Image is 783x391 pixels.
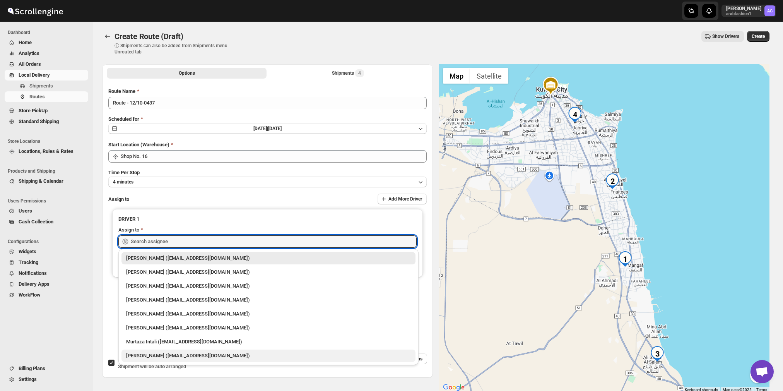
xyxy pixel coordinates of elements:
[5,216,88,227] button: Cash Collection
[443,68,470,84] button: Show street map
[701,31,744,42] button: Show Drivers
[108,97,427,109] input: Eg: Bengaluru Route
[19,376,37,382] span: Settings
[118,252,419,264] li: Abizer Chikhly (abizertc@gmail.com)
[5,48,88,59] button: Analytics
[19,39,32,45] span: Home
[650,346,665,362] div: 3
[118,320,419,334] li: Anil Trivedi (siddhu37.trivedi@gmail.com)
[126,254,411,262] div: [PERSON_NAME] ([EMAIL_ADDRESS][DOMAIN_NAME])
[126,324,411,332] div: [PERSON_NAME] ([EMAIL_ADDRESS][DOMAIN_NAME])
[19,292,41,298] span: WorkFlow
[131,235,417,248] input: Search assignee
[108,196,129,202] span: Assign to
[126,296,411,304] div: [PERSON_NAME] ([EMAIL_ADDRESS][DOMAIN_NAME])
[388,196,422,202] span: Add More Driver
[29,94,45,99] span: Routes
[115,43,236,55] p: ⓘ Shipments can also be added from Shipments menu Unrouted tab
[19,178,63,184] span: Shipping & Calendar
[567,107,583,122] div: 4
[19,118,59,124] span: Standard Shipping
[126,282,411,290] div: [PERSON_NAME] ([EMAIL_ADDRESS][DOMAIN_NAME])
[108,177,427,187] button: 4 minutes
[19,365,45,371] span: Billing Plans
[126,310,411,318] div: [PERSON_NAME] ([EMAIL_ADDRESS][DOMAIN_NAME])
[108,123,427,134] button: [DATE]|[DATE]
[268,68,428,79] button: Selected Shipments
[179,70,195,76] span: Options
[118,264,419,278] li: Aziz Taher (azizchikhly53@gmail.com)
[358,70,361,76] span: 4
[767,9,773,14] text: AC
[108,116,139,122] span: Scheduled for
[8,138,89,144] span: Store Locations
[5,176,88,187] button: Shipping & Calendar
[8,168,89,174] span: Products and Shipping
[113,179,133,185] span: 4 minutes
[115,32,183,41] span: Create Route (Draft)
[332,69,364,77] div: Shipments
[19,249,36,254] span: Widgets
[126,268,411,276] div: [PERSON_NAME] ([EMAIL_ADDRESS][DOMAIN_NAME])
[470,68,508,84] button: Show satellite imagery
[118,215,417,223] h3: DRIVER 1
[19,72,50,78] span: Local Delivery
[118,226,139,234] div: Assign to
[118,278,419,292] li: Murtaza Bhai Sagwara (murtazarata786@gmail.com)
[19,208,32,214] span: Users
[19,148,74,154] span: Locations, Rules & Rates
[118,292,419,306] li: Ali Hussain (alihita52@gmail.com)
[19,108,48,113] span: Store PickUp
[102,31,113,42] button: Routes
[617,251,633,267] div: 1
[118,306,419,320] li: Manan Miyaji (miyaji5253@gmail.com)
[5,290,88,300] button: WorkFlow
[108,170,140,175] span: Time Per Stop
[751,360,774,383] div: Open chat
[19,281,50,287] span: Delivery Apps
[118,348,419,362] li: Nagendra Reddy (fnsalonsecretary@gmail.com)
[764,5,775,16] span: Abizer Chikhly
[5,246,88,257] button: Widgets
[29,83,53,89] span: Shipments
[19,219,53,225] span: Cash Collection
[102,81,433,337] div: All Route Options
[5,59,88,70] button: All Orders
[5,206,88,216] button: Users
[5,91,88,102] button: Routes
[19,50,39,56] span: Analytics
[747,31,769,42] button: Create
[5,374,88,385] button: Settings
[268,126,282,131] span: [DATE]
[19,259,38,265] span: Tracking
[378,194,427,204] button: Add More Driver
[726,5,761,12] p: [PERSON_NAME]
[19,270,47,276] span: Notifications
[5,279,88,290] button: Delivery Apps
[5,81,88,91] button: Shipments
[118,364,186,369] span: Shipment will be auto arranged
[253,126,268,131] span: [DATE] |
[5,257,88,268] button: Tracking
[118,356,144,362] span: AI Optimize
[750,368,766,383] button: Map camera controls
[108,142,169,147] span: Start Location (Warehouse)
[605,173,620,189] div: 2
[121,150,427,163] input: Search location
[6,1,64,21] img: ScrollEngine
[5,146,88,157] button: Locations, Rules & Rates
[8,198,89,204] span: Users Permissions
[5,37,88,48] button: Home
[752,33,765,39] span: Create
[126,338,411,346] div: Murtaza Intali ([EMAIL_ADDRESS][DOMAIN_NAME])
[107,68,267,79] button: All Route Options
[726,12,761,16] p: arabfashion1
[5,268,88,279] button: Notifications
[126,352,411,360] div: [PERSON_NAME] ([EMAIL_ADDRESS][DOMAIN_NAME])
[8,29,89,36] span: Dashboard
[8,238,89,245] span: Configurations
[108,88,135,94] span: Route Name
[712,33,739,39] span: Show Drivers
[5,363,88,374] button: Billing Plans
[118,334,419,348] li: Murtaza Intali (intaliwalamurtaza@gmail.com)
